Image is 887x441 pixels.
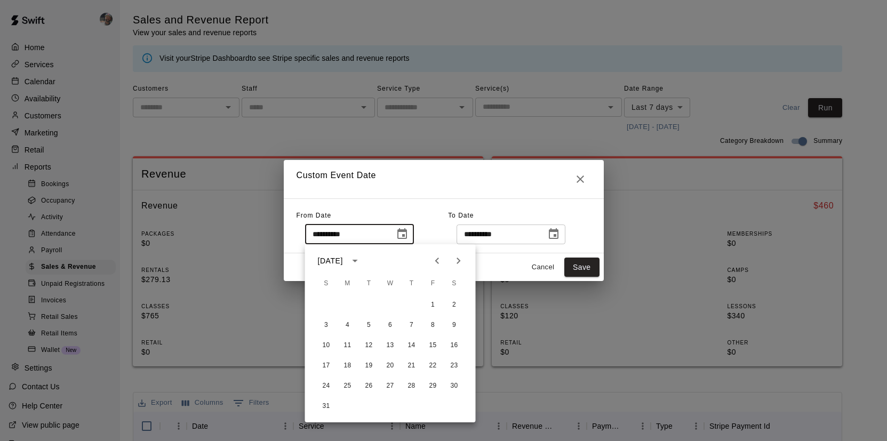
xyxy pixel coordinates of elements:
button: 18 [338,356,357,375]
button: 27 [381,376,400,396]
span: From Date [297,212,332,219]
button: Previous month [427,250,448,271]
button: 26 [359,376,379,396]
button: 6 [381,316,400,335]
span: Saturday [445,273,464,294]
button: 30 [445,376,464,396]
button: 4 [338,316,357,335]
span: Wednesday [381,273,400,294]
button: 21 [402,356,421,375]
button: 5 [359,316,379,335]
button: 19 [359,356,379,375]
button: 23 [445,356,464,375]
button: 2 [445,295,464,315]
span: Thursday [402,273,421,294]
button: Choose date, selected date is Sep 4, 2025 [391,223,413,245]
button: 1 [423,295,443,315]
button: 13 [381,336,400,355]
h2: Custom Event Date [284,160,604,198]
button: 17 [317,356,336,375]
button: 24 [317,376,336,396]
button: 11 [338,336,357,355]
button: 8 [423,316,443,335]
span: Friday [423,273,443,294]
span: Sunday [317,273,336,294]
button: 9 [445,316,464,335]
span: To Date [448,212,474,219]
button: 7 [402,316,421,335]
button: 25 [338,376,357,396]
button: Choose date, selected date is Sep 11, 2025 [543,223,564,245]
button: 29 [423,376,443,396]
button: 31 [317,397,336,416]
button: 12 [359,336,379,355]
span: Tuesday [359,273,379,294]
button: 28 [402,376,421,396]
button: Next month [448,250,469,271]
button: Close [570,169,591,190]
button: 3 [317,316,336,335]
button: 10 [317,336,336,355]
button: 16 [445,336,464,355]
button: 14 [402,336,421,355]
div: [DATE] [318,255,343,267]
button: Save [564,258,600,277]
button: 22 [423,356,443,375]
button: 20 [381,356,400,375]
button: 15 [423,336,443,355]
button: calendar view is open, switch to year view [346,252,364,270]
button: Cancel [526,259,560,276]
span: Monday [338,273,357,294]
